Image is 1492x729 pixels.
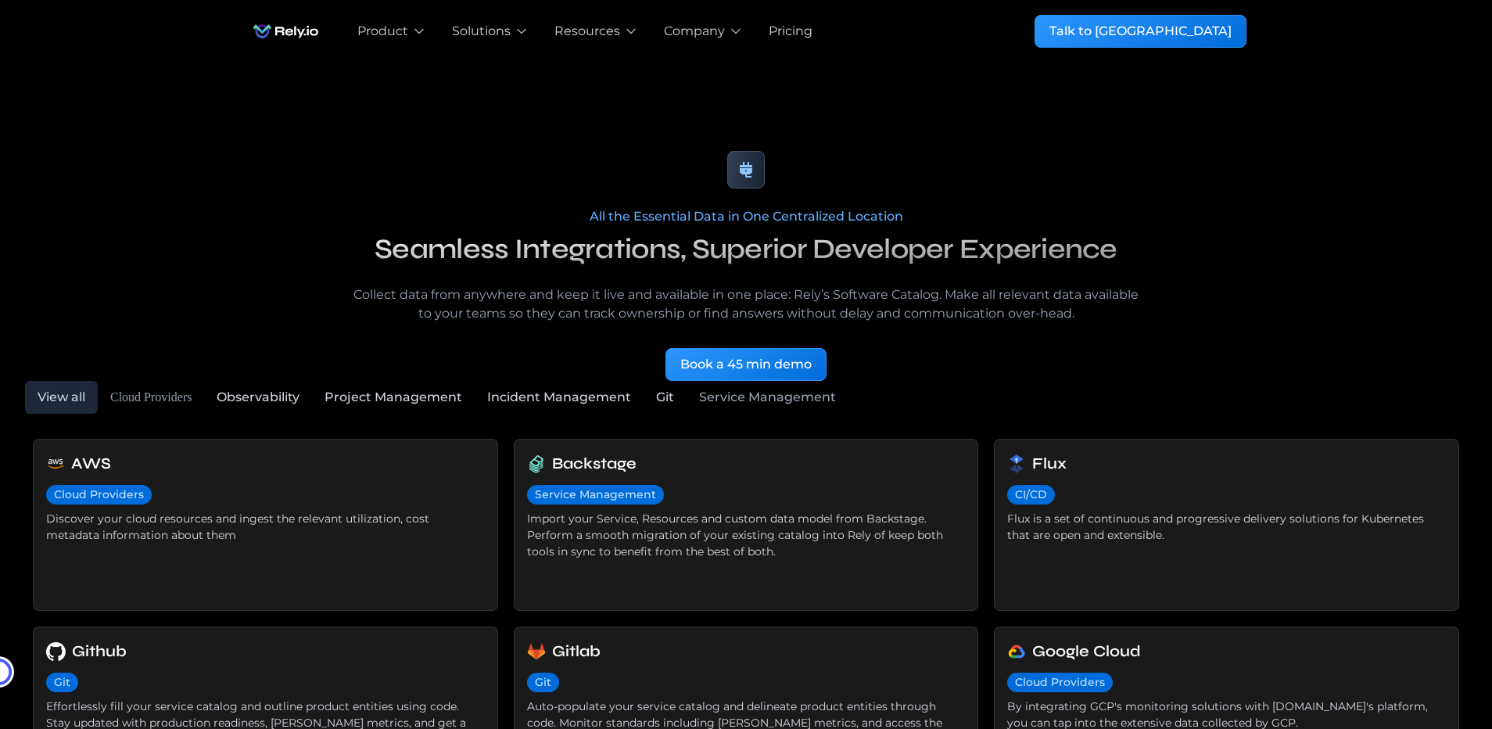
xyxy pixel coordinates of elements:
h6: Flux [1032,452,1067,476]
div: Git [54,674,70,691]
div: Discover your cloud resources and ingest the relevant utilization, cost metadata information abou... [46,511,485,544]
div: Service Management [699,388,836,407]
h6: Gitlab [552,640,601,663]
div: Flux is a set of continuous and progressive delivery solutions for Kubernetes that are open and e... [1007,511,1446,544]
div: CI/CD [1015,487,1047,503]
div: Cloud Providers [110,388,192,407]
a: AWS [46,452,485,476]
a: home [246,16,326,47]
div: Service Management [535,487,656,503]
div: Product [357,22,408,41]
h2: Seamless Integrations, Superior Developer Experience [346,226,1146,273]
a: Pricing [769,22,812,41]
h6: Google Cloud [1032,640,1141,663]
div: Company [664,22,725,41]
a: Backstage [527,452,966,476]
a: Book a 45 min demo [665,348,827,381]
div: Git [656,388,674,407]
iframe: Chatbot [1389,626,1470,707]
div: All the Essential Data in One Centralized Location [346,207,1146,226]
h6: Backstage [552,452,637,476]
a: Flux [1007,452,1446,476]
p: Collect data from anywhere and keep it live and available in one place: Rely’s Software Catalog. ... [346,285,1146,323]
div: Cloud Providers [54,487,144,503]
div: Solutions [452,22,511,41]
h6: Github [72,640,127,663]
div: Cloud Providers [1015,674,1105,691]
div: Git [535,674,551,691]
a: Github [46,640,485,663]
div: View all [38,388,85,407]
a: Google Cloud [1007,640,1446,663]
div: Incident Management [487,388,631,407]
img: Rely.io logo [246,16,326,47]
div: Talk to [GEOGRAPHIC_DATA] [1049,22,1232,41]
div: Resources [554,22,620,41]
a: Talk to [GEOGRAPHIC_DATA] [1035,15,1246,48]
div: Project Management [325,388,462,407]
div: Observability [217,388,299,407]
div: Import your Service, Resources and custom data model from Backstage. Perform a smooth migration o... [527,511,966,560]
h6: AWS [71,452,111,476]
a: Gitlab [527,640,966,663]
div: Book a 45 min demo [680,355,812,374]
